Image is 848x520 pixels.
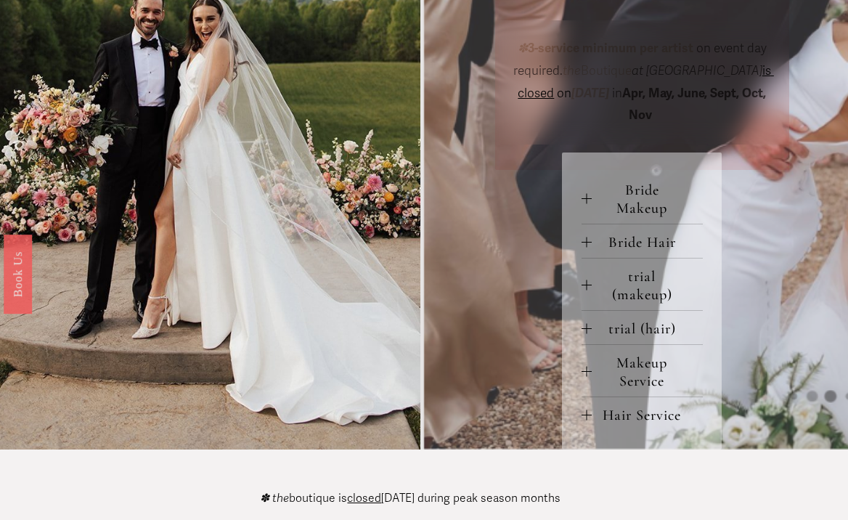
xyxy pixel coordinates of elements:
strong: Apr, May, June, Sept, Oct, Nov [622,86,769,123]
p: boutique is [DATE] during peak season months [260,493,560,505]
span: in [609,86,769,123]
span: closed [347,491,381,505]
a: Book Us [4,235,32,314]
button: trial (makeup) [582,259,703,310]
em: ✽ the [260,491,289,505]
span: trial (makeup) [592,267,703,304]
em: the [563,63,581,78]
strong: 3-service minimum per artist [528,41,693,56]
span: Hair Service [592,406,703,424]
span: Makeup Service [592,354,703,390]
button: Hair Service [582,397,703,431]
em: at [GEOGRAPHIC_DATA] [632,63,762,78]
button: Bride Makeup [582,172,703,224]
span: trial (hair) [592,320,703,338]
em: ✽ [518,41,528,56]
span: Boutique [563,63,632,78]
button: trial (hair) [582,311,703,344]
span: Bride Makeup [592,181,703,217]
span: is closed [518,63,774,101]
button: Makeup Service [582,345,703,397]
button: Bride Hair [582,224,703,258]
p: on [513,38,771,126]
span: Bride Hair [592,233,703,251]
em: [DATE] [571,86,609,101]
